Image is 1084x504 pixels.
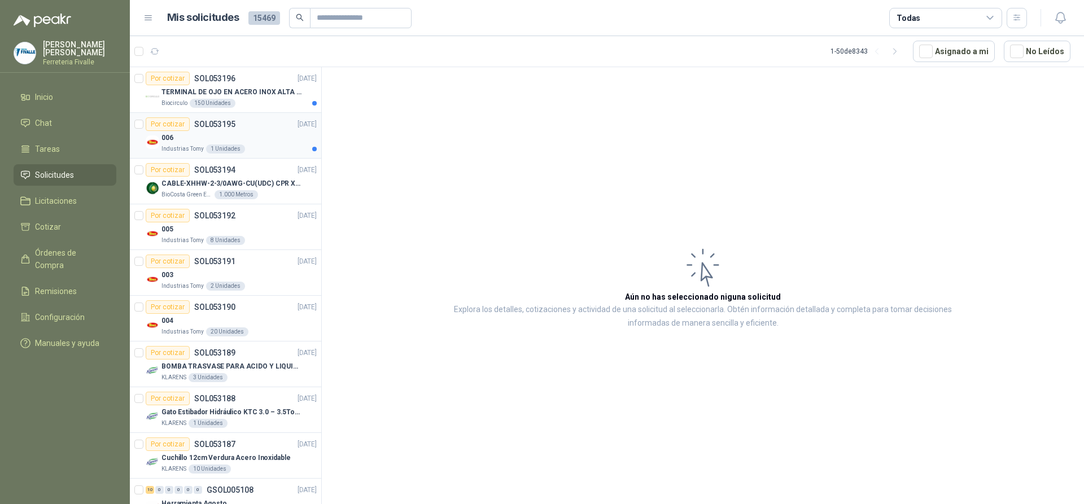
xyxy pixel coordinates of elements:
p: [DATE] [298,256,317,267]
button: No Leídos [1004,41,1070,62]
img: Company Logo [14,42,36,64]
div: Por cotizar [146,72,190,85]
div: Por cotizar [146,346,190,360]
div: 150 Unidades [190,99,235,108]
p: SOL053188 [194,395,235,402]
p: Explora los detalles, cotizaciones y actividad de una solicitud al seleccionarla. Obtén informaci... [435,303,971,330]
span: Inicio [35,91,53,103]
a: Tareas [14,138,116,160]
p: [DATE] [298,73,317,84]
p: TERMINAL DE OJO EN ACERO INOX ALTA EMPERATURA [161,87,302,98]
div: Por cotizar [146,163,190,177]
p: [DATE] [298,211,317,221]
p: 003 [161,270,173,281]
p: [DATE] [298,165,317,176]
a: Por cotizarSOL053196[DATE] Company LogoTERMINAL DE OJO EN ACERO INOX ALTA EMPERATURABiocirculo150... [130,67,321,113]
p: [DATE] [298,302,317,313]
p: KLARENS [161,373,186,382]
div: 0 [155,486,164,494]
p: [DATE] [298,119,317,130]
a: Por cotizarSOL053188[DATE] Company LogoGato Estibador Hidráulico KTC 3.0 – 3.5Ton 1.2mt HPTKLAREN... [130,387,321,433]
button: Asignado a mi [913,41,995,62]
div: Por cotizar [146,255,190,268]
p: 005 [161,224,173,235]
span: Tareas [35,143,60,155]
p: Cuchillo 12cm Verdura Acero Inoxidable [161,453,290,463]
p: 004 [161,315,173,326]
p: SOL053195 [194,120,235,128]
p: 006 [161,133,173,143]
p: Ferreteria Fivalle [43,59,116,65]
p: SOL053189 [194,349,235,357]
div: 20 Unidades [206,327,248,336]
span: search [296,14,304,21]
p: Industrias Tomy [161,282,204,291]
a: Por cotizarSOL053194[DATE] Company LogoCABLE-XHHW-2-3/0AWG-CU(UDC) CPR XLPE FRBioCosta Green Ener... [130,159,321,204]
p: [DATE] [298,485,317,496]
div: 10 [146,486,154,494]
a: Configuración [14,306,116,328]
a: Por cotizarSOL053187[DATE] Company LogoCuchillo 12cm Verdura Acero InoxidableKLARENS10 Unidades [130,433,321,479]
a: Por cotizarSOL053189[DATE] Company LogoBOMBA TRASVASE PARA ACIDO Y LIQUIDOS CORROSIVOKLARENS3 Uni... [130,341,321,387]
a: Remisiones [14,281,116,302]
p: SOL053190 [194,303,235,311]
div: 8 Unidades [206,236,245,245]
div: Por cotizar [146,300,190,314]
p: SOL053187 [194,440,235,448]
img: Company Logo [146,227,159,240]
p: KLARENS [161,464,186,474]
p: Industrias Tomy [161,327,204,336]
img: Company Logo [146,135,159,149]
div: 2 Unidades [206,282,245,291]
p: Biocirculo [161,99,187,108]
div: 0 [165,486,173,494]
p: Gato Estibador Hidráulico KTC 3.0 – 3.5Ton 1.2mt HPT [161,407,302,418]
div: 0 [194,486,202,494]
span: Remisiones [35,285,77,297]
span: 15469 [248,11,280,25]
img: Company Logo [146,181,159,195]
a: Órdenes de Compra [14,242,116,276]
a: Cotizar [14,216,116,238]
p: Industrias Tomy [161,144,204,154]
a: Por cotizarSOL053192[DATE] Company Logo005Industrias Tomy8 Unidades [130,204,321,250]
div: 1 Unidades [189,419,228,428]
div: Por cotizar [146,437,190,451]
div: Por cotizar [146,392,190,405]
a: Licitaciones [14,190,116,212]
img: Company Logo [146,410,159,423]
p: BioCosta Green Energy S.A.S [161,190,212,199]
p: BOMBA TRASVASE PARA ACIDO Y LIQUIDOS CORROSIVO [161,361,302,372]
p: SOL053194 [194,166,235,174]
p: SOL053192 [194,212,235,220]
a: Por cotizarSOL053190[DATE] Company Logo004Industrias Tomy20 Unidades [130,296,321,341]
a: Chat [14,112,116,134]
span: Manuales y ayuda [35,337,99,349]
div: 0 [184,486,193,494]
p: GSOL005108 [207,486,253,494]
p: [DATE] [298,393,317,404]
span: Chat [35,117,52,129]
a: Solicitudes [14,164,116,186]
div: 3 Unidades [189,373,228,382]
span: Configuración [35,311,85,323]
p: Industrias Tomy [161,236,204,245]
p: KLARENS [161,419,186,428]
h1: Mis solicitudes [167,10,239,26]
div: Por cotizar [146,209,190,222]
img: Company Logo [146,364,159,378]
p: SOL053196 [194,74,235,82]
div: Todas [897,12,920,24]
span: Cotizar [35,221,61,233]
p: CABLE-XHHW-2-3/0AWG-CU(UDC) CPR XLPE FR [161,178,302,189]
img: Logo peakr [14,14,71,27]
a: Por cotizarSOL053195[DATE] Company Logo006Industrias Tomy1 Unidades [130,113,321,159]
a: Manuales y ayuda [14,332,116,354]
div: 1 - 50 de 8343 [831,42,904,60]
p: [PERSON_NAME] [PERSON_NAME] [43,41,116,56]
img: Company Logo [146,318,159,332]
img: Company Logo [146,455,159,469]
a: Por cotizarSOL053191[DATE] Company Logo003Industrias Tomy2 Unidades [130,250,321,296]
span: Solicitudes [35,169,74,181]
div: 0 [174,486,183,494]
